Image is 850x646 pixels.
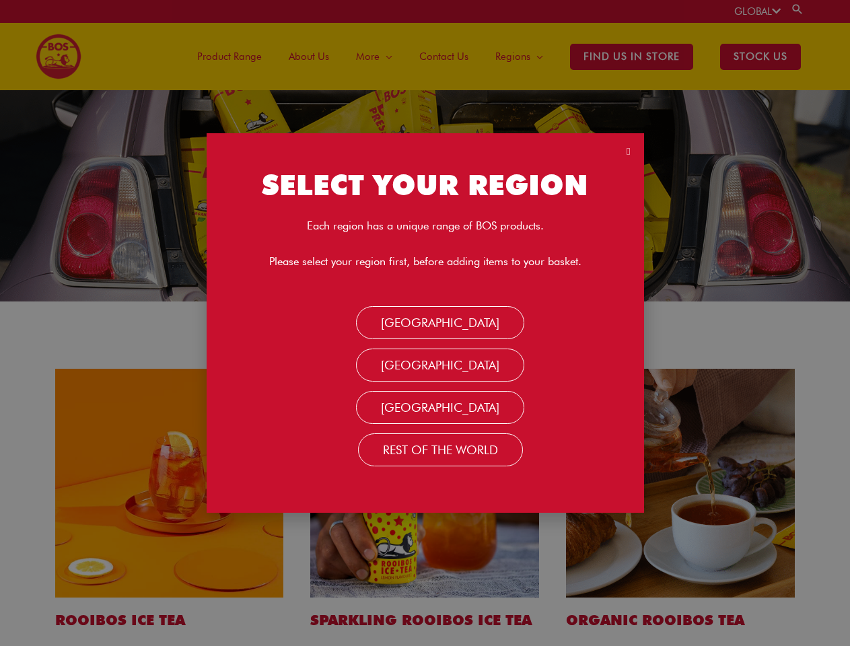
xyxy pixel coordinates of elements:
[358,433,523,466] a: Rest Of the World
[220,217,631,234] p: Each region has a unique range of BOS products.
[356,349,524,381] a: [GEOGRAPHIC_DATA]
[356,391,524,423] a: [GEOGRAPHIC_DATA]
[220,314,631,459] nav: Menu
[220,253,631,270] p: Please select your region first, before adding items to your basket.
[356,306,524,338] a: [GEOGRAPHIC_DATA]
[220,167,631,204] h2: SELECT YOUR REGION
[627,147,630,157] a: Close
